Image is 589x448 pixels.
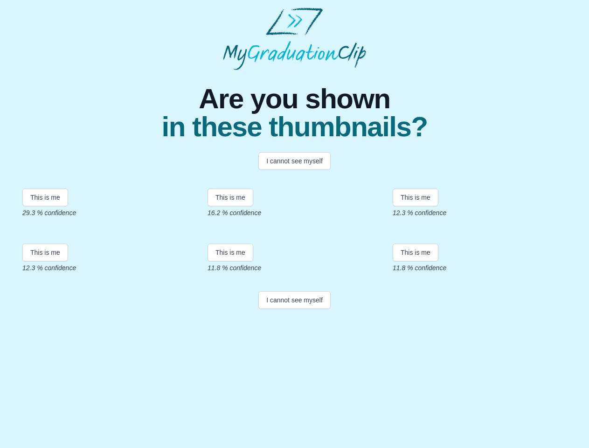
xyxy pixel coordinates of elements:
button: This is me [208,244,253,261]
p: 11.8 % confidence [208,263,381,273]
button: This is me [22,189,68,206]
button: This is me [208,189,253,206]
button: I cannot see myself [258,291,331,309]
button: I cannot see myself [258,152,331,170]
p: 12.3 % confidence [393,208,567,217]
span: in these thumbnails? [161,113,427,141]
button: This is me [22,244,68,261]
button: This is me [393,189,438,206]
button: This is me [393,244,438,261]
p: 11.8 % confidence [393,263,567,273]
p: 29.3 % confidence [22,208,196,217]
img: MyGraduationClip [223,7,367,70]
span: Are you shown [161,85,427,113]
p: 12.3 % confidence [22,263,196,273]
p: 16.2 % confidence [208,208,381,217]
